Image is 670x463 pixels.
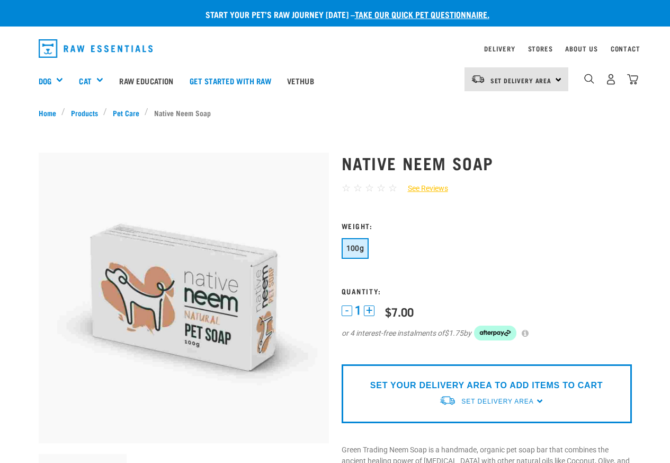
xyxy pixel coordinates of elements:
[65,107,103,118] a: Products
[364,305,374,316] button: +
[611,47,640,50] a: Contact
[111,59,181,102] a: Raw Education
[490,78,552,82] span: Set Delivery Area
[484,47,515,50] a: Delivery
[444,328,463,339] span: $1.75
[79,75,91,87] a: Cat
[370,379,603,392] p: SET YOUR DELIVERY AREA TO ADD ITEMS TO CART
[342,222,632,230] h3: Weight:
[346,244,364,252] span: 100g
[342,182,351,194] span: ☆
[355,305,361,316] span: 1
[474,326,516,340] img: Afterpay
[528,47,553,50] a: Stores
[107,107,145,118] a: Pet Care
[461,398,533,405] span: Set Delivery Area
[39,107,632,118] nav: breadcrumbs
[397,183,448,194] a: See Reviews
[39,107,62,118] a: Home
[565,47,597,50] a: About Us
[279,59,322,102] a: Vethub
[342,305,352,316] button: -
[377,182,386,194] span: ☆
[627,74,638,85] img: home-icon@2x.png
[388,182,397,194] span: ☆
[30,35,640,62] nav: dropdown navigation
[39,75,51,87] a: Dog
[355,12,489,16] a: take our quick pet questionnaire.
[342,287,632,295] h3: Quantity:
[342,326,632,340] div: or 4 interest-free instalments of by
[605,74,617,85] img: user.png
[584,74,594,84] img: home-icon-1@2x.png
[39,39,153,58] img: Raw Essentials Logo
[342,238,369,259] button: 100g
[365,182,374,194] span: ☆
[342,153,632,172] h1: Native Neem Soap
[439,395,456,406] img: van-moving.png
[39,153,329,443] img: Organic neem pet soap bar 100g green trading
[471,74,485,84] img: van-moving.png
[385,305,414,318] div: $7.00
[182,59,279,102] a: Get started with Raw
[353,182,362,194] span: ☆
